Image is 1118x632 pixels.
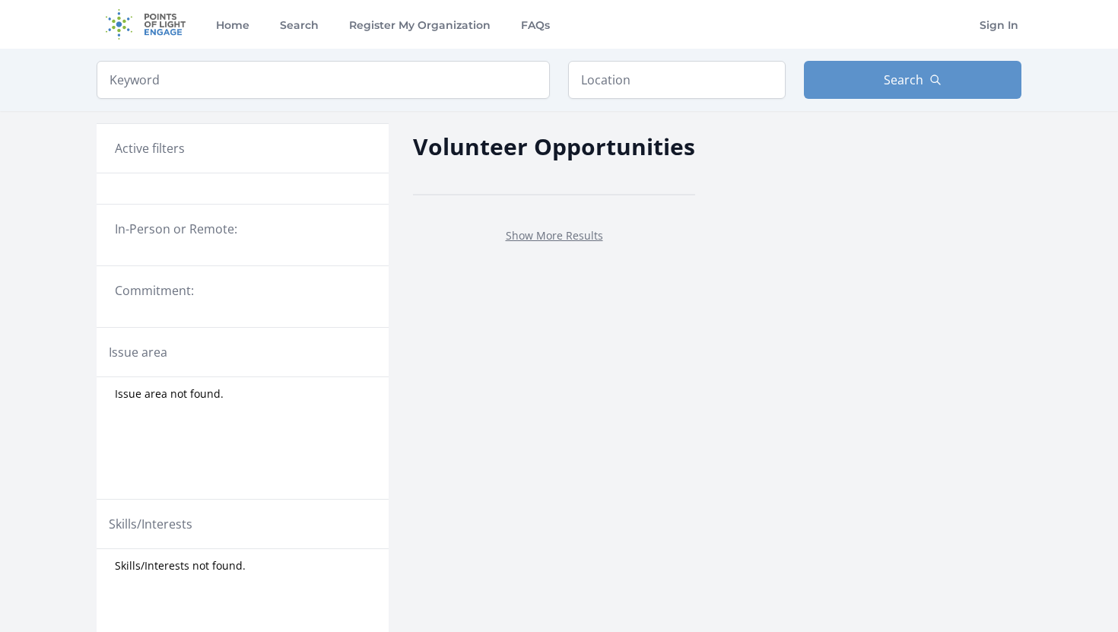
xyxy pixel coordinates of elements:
h3: Active filters [115,139,185,157]
span: Skills/Interests not found. [115,558,246,573]
h2: Volunteer Opportunities [413,129,695,164]
legend: Issue area [109,343,167,361]
legend: Skills/Interests [109,515,192,533]
input: Location [568,61,786,99]
a: Show More Results [506,228,603,243]
span: Search [884,71,923,89]
legend: In-Person or Remote: [115,220,370,238]
legend: Commitment: [115,281,370,300]
button: Search [804,61,1021,99]
input: Keyword [97,61,550,99]
span: Issue area not found. [115,386,224,402]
